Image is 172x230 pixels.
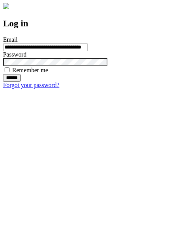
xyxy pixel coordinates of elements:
label: Email [3,36,18,43]
label: Remember me [12,67,48,73]
h2: Log in [3,18,169,29]
label: Password [3,51,26,58]
img: logo-4e3dc11c47720685a147b03b5a06dd966a58ff35d612b21f08c02c0306f2b779.png [3,3,9,9]
a: Forgot your password? [3,82,59,88]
